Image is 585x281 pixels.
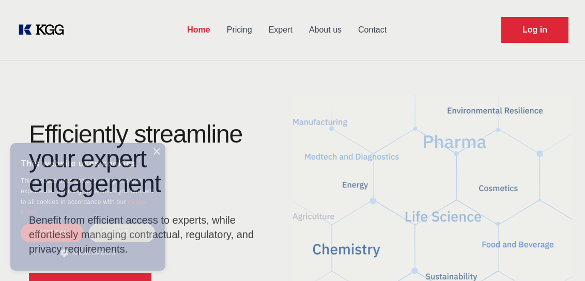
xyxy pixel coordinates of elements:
span: This website uses cookies to improve user experience. By using our website you consent to all coo... [21,177,153,206]
a: Expert [260,17,301,43]
span: Show details [72,250,116,256]
div: Decline all [89,224,155,242]
a: KOL Knowledge Platform: Talk to Key External Experts (KEE) [17,22,72,38]
div: This website uses cookies [21,151,155,176]
div: Close [152,148,160,156]
h1: Efficiently streamline your expert engagement [29,122,276,196]
a: Cookie Policy [21,199,147,215]
div: Show details [21,247,155,258]
a: Request Demo [501,17,568,43]
div: Accept all [21,224,84,242]
a: About us [301,17,350,43]
a: Pricing [219,17,260,43]
a: Home [179,17,218,43]
a: Contact [350,17,395,43]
